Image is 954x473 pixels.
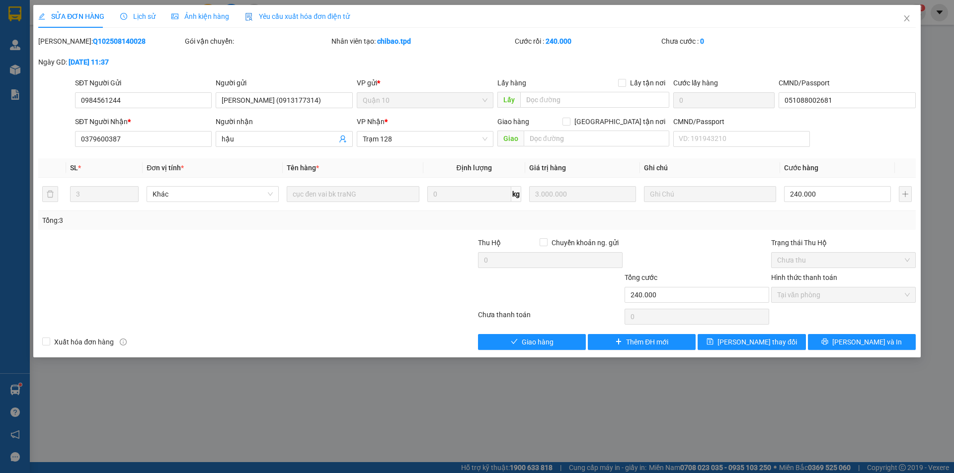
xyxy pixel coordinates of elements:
[245,12,350,20] span: Yêu cầu xuất hóa đơn điện tử
[784,164,818,172] span: Cước hàng
[570,116,669,127] span: [GEOGRAPHIC_DATA] tận nơi
[477,309,624,327] div: Chưa thanh toán
[339,135,347,143] span: user-add
[832,337,902,347] span: [PERSON_NAME] và In
[522,337,554,347] span: Giao hàng
[497,79,526,87] span: Lấy hàng
[70,164,78,172] span: SL
[899,186,912,202] button: plus
[478,239,501,247] span: Thu Hộ
[700,37,704,45] b: 0
[497,131,524,146] span: Giao
[245,13,253,21] img: icon
[120,12,156,20] span: Lịch sử
[821,338,828,346] span: printer
[497,118,529,126] span: Giao hàng
[478,334,586,350] button: checkGiao hàng
[171,13,178,20] span: picture
[777,287,910,302] span: Tại văn phòng
[625,273,657,281] span: Tổng cước
[673,116,810,127] div: CMND/Passport
[626,337,668,347] span: Thêm ĐH mới
[171,12,229,20] span: Ảnh kiện hàng
[120,13,127,20] span: clock-circle
[38,36,183,47] div: [PERSON_NAME]:
[529,164,566,172] span: Giá trị hàng
[147,164,184,172] span: Đơn vị tính
[808,334,916,350] button: printer[PERSON_NAME] và In
[363,132,487,146] span: Trạm 128
[777,253,910,268] span: Chưa thu
[698,334,805,350] button: save[PERSON_NAME] thay đổi
[287,164,319,172] span: Tên hàng
[216,77,352,88] div: Người gửi
[520,92,669,108] input: Dọc đường
[42,186,58,202] button: delete
[377,37,411,45] b: chibao.tpd
[903,14,911,22] span: close
[779,77,915,88] div: CMND/Passport
[363,93,487,108] span: Quận 10
[673,79,718,87] label: Cước lấy hàng
[511,338,518,346] span: check
[457,164,492,172] span: Định lượng
[38,13,45,20] span: edit
[661,36,806,47] div: Chưa cước :
[185,36,329,47] div: Gói vận chuyển:
[38,12,104,20] span: SỬA ĐƠN HÀNG
[357,77,493,88] div: VP gửi
[626,77,669,88] span: Lấy tận nơi
[75,77,212,88] div: SĐT Người Gửi
[357,118,385,126] span: VP Nhận
[771,237,916,248] div: Trạng thái Thu Hộ
[771,273,837,281] label: Hình thức thanh toán
[529,186,636,202] input: 0
[69,58,109,66] b: [DATE] 11:37
[497,92,520,108] span: Lấy
[331,36,513,47] div: Nhân viên tạo:
[615,338,622,346] span: plus
[546,37,571,45] b: 240.000
[644,186,776,202] input: Ghi Chú
[588,334,696,350] button: plusThêm ĐH mới
[511,186,521,202] span: kg
[524,131,669,146] input: Dọc đường
[287,186,419,202] input: VD: Bàn, Ghế
[640,158,780,178] th: Ghi chú
[42,215,368,226] div: Tổng: 3
[216,116,352,127] div: Người nhận
[50,337,118,347] span: Xuất hóa đơn hàng
[673,92,775,108] input: Cước lấy hàng
[548,237,623,248] span: Chuyển khoản ng. gửi
[38,57,183,68] div: Ngày GD:
[717,337,797,347] span: [PERSON_NAME] thay đổi
[153,187,273,202] span: Khác
[893,5,921,33] button: Close
[515,36,659,47] div: Cước rồi :
[75,116,212,127] div: SĐT Người Nhận
[93,37,146,45] b: Q102508140028
[120,338,127,345] span: info-circle
[707,338,714,346] span: save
